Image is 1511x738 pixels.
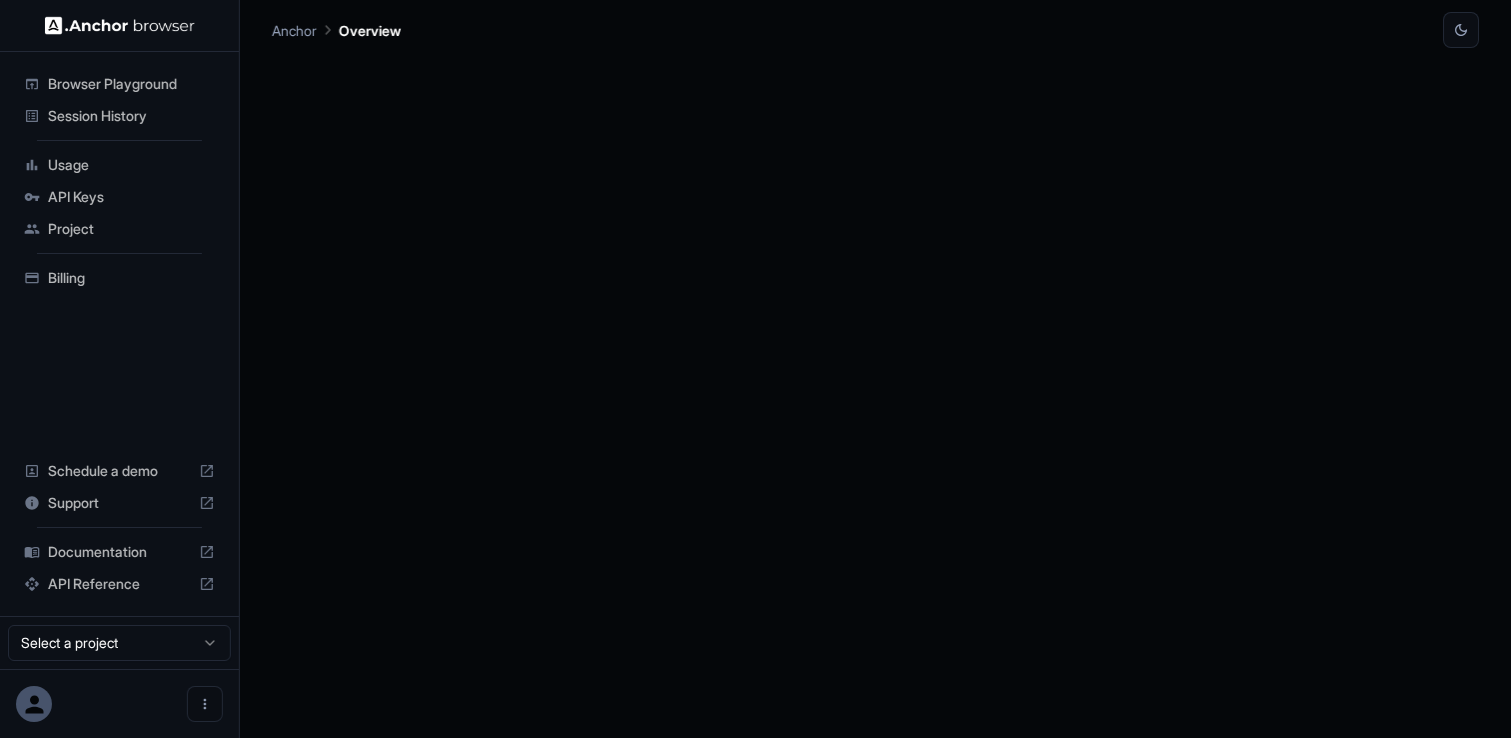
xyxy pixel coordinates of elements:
[272,20,317,41] p: Anchor
[16,568,223,600] div: API Reference
[48,493,191,513] span: Support
[16,455,223,487] div: Schedule a demo
[187,686,223,722] button: Open menu
[48,219,215,239] span: Project
[16,536,223,568] div: Documentation
[16,100,223,132] div: Session History
[16,68,223,100] div: Browser Playground
[48,574,191,594] span: API Reference
[272,19,401,41] nav: breadcrumb
[339,20,401,41] p: Overview
[48,106,215,126] span: Session History
[48,542,191,562] span: Documentation
[16,149,223,181] div: Usage
[16,213,223,245] div: Project
[48,268,215,288] span: Billing
[16,262,223,294] div: Billing
[48,187,215,207] span: API Keys
[48,155,215,175] span: Usage
[16,181,223,213] div: API Keys
[48,74,215,94] span: Browser Playground
[16,487,223,519] div: Support
[48,461,191,481] span: Schedule a demo
[45,16,195,35] img: Anchor Logo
